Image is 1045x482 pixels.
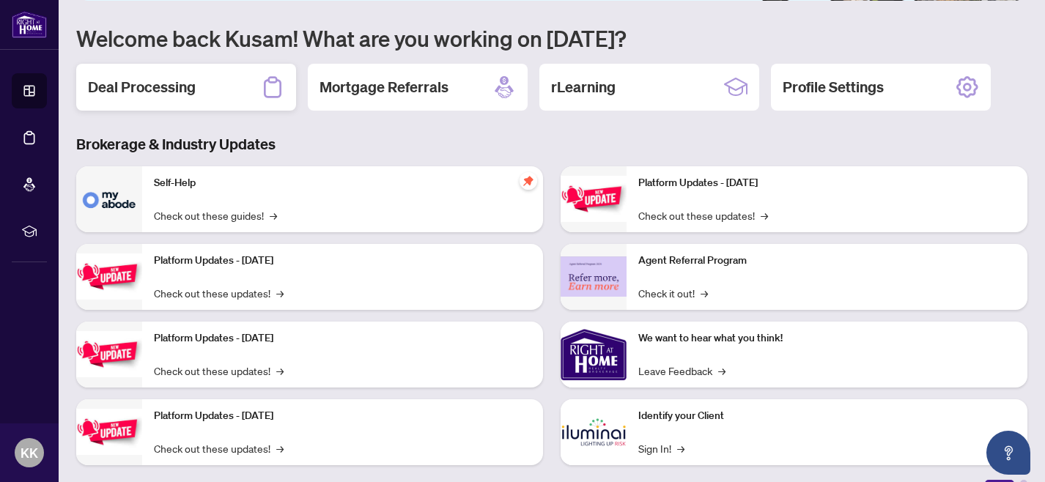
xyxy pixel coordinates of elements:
[76,166,142,232] img: Self-Help
[12,11,47,38] img: logo
[761,207,768,223] span: →
[88,77,196,97] h2: Deal Processing
[276,285,284,301] span: →
[638,285,708,301] a: Check it out!→
[154,440,284,456] a: Check out these updates!→
[320,77,448,97] h2: Mortgage Referrals
[638,363,725,379] a: Leave Feedback→
[718,363,725,379] span: →
[638,253,1016,269] p: Agent Referral Program
[638,175,1016,191] p: Platform Updates - [DATE]
[21,442,38,463] span: KK
[76,134,1027,155] h3: Brokerage & Industry Updates
[76,409,142,455] img: Platform Updates - July 8, 2025
[154,285,284,301] a: Check out these updates!→
[76,331,142,377] img: Platform Updates - July 21, 2025
[270,207,277,223] span: →
[638,408,1016,424] p: Identify your Client
[551,77,616,97] h2: rLearning
[154,175,531,191] p: Self-Help
[561,322,627,388] img: We want to hear what you think!
[276,440,284,456] span: →
[154,363,284,379] a: Check out these updates!→
[638,207,768,223] a: Check out these updates!→
[154,330,531,346] p: Platform Updates - [DATE]
[154,408,531,424] p: Platform Updates - [DATE]
[561,256,627,297] img: Agent Referral Program
[76,253,142,300] img: Platform Updates - September 16, 2025
[154,207,277,223] a: Check out these guides!→
[561,399,627,465] img: Identify your Client
[677,440,684,456] span: →
[276,363,284,379] span: →
[638,330,1016,346] p: We want to hear what you think!
[154,253,531,269] p: Platform Updates - [DATE]
[520,172,537,190] span: pushpin
[76,24,1027,52] h1: Welcome back Kusam! What are you working on [DATE]?
[783,77,884,97] h2: Profile Settings
[638,440,684,456] a: Sign In!→
[986,431,1030,475] button: Open asap
[701,285,708,301] span: →
[561,176,627,222] img: Platform Updates - June 23, 2025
